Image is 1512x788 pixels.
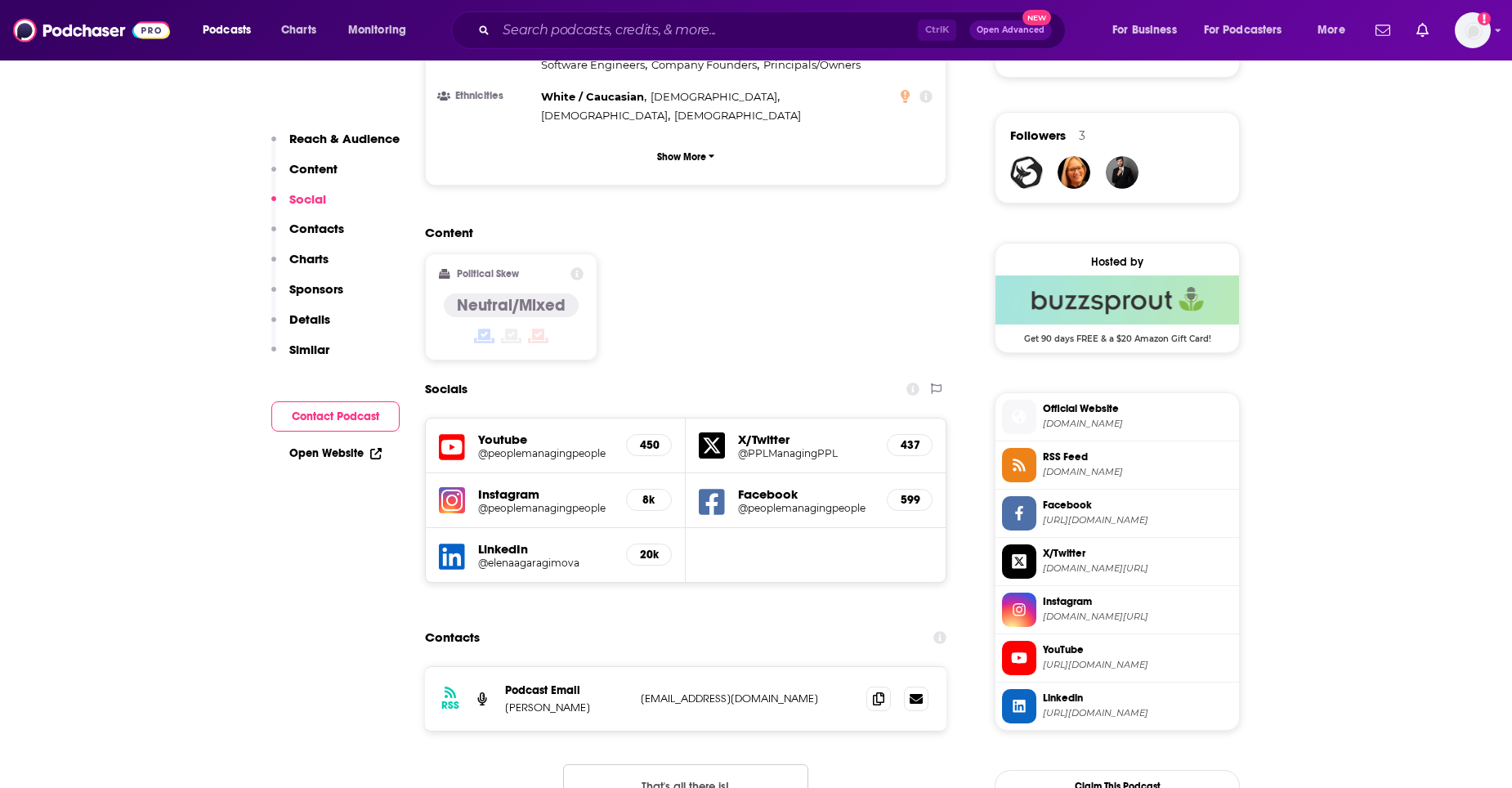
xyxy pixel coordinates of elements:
[738,432,874,447] h5: X/Twitter
[674,109,801,122] span: [DEMOGRAPHIC_DATA]
[640,438,658,452] h5: 450
[1455,12,1491,48] span: Logged in as aoifemcg
[1043,691,1232,705] span: Linkedin
[1306,17,1366,43] button: open menu
[478,541,613,557] h5: LinkedIn
[289,446,382,460] a: Open Website
[439,141,933,172] button: Show More
[289,281,343,297] p: Sponsors
[271,342,329,372] button: Similar
[995,325,1239,344] span: Get 90 days FREE & a $20 Amazon Gift Card!
[1043,562,1232,575] span: twitter.com/PPLManagingPPL
[1022,10,1052,25] span: New
[439,487,465,513] img: iconImage
[289,221,344,236] p: Contacts
[1043,594,1232,609] span: Instagram
[337,17,427,43] button: open menu
[271,17,326,43] a: Charts
[641,692,853,705] p: [EMAIL_ADDRESS][DOMAIN_NAME]
[457,268,519,280] h2: Political Skew
[1043,642,1232,657] span: YouTube
[901,438,919,452] h5: 437
[1002,544,1232,579] a: X/Twitter[DOMAIN_NAME][URL]
[1010,128,1066,143] span: Followers
[289,311,330,327] p: Details
[1369,16,1397,44] a: Show notifications dropdown
[651,58,757,71] span: Company Founders
[271,251,329,281] button: Charts
[1478,12,1491,25] svg: Add a profile image
[1002,593,1232,627] a: Instagram[DOMAIN_NAME][URL]
[651,56,759,74] span: ,
[1058,156,1090,189] img: RachelWeiss
[425,225,933,240] h2: Content
[478,432,613,447] h5: Youtube
[1106,156,1138,189] img: JohirMia
[281,19,316,42] span: Charts
[541,58,645,71] span: Software Engineers
[478,447,613,459] a: @peoplemanagingpeople
[1043,514,1232,526] span: https://www.facebook.com/peoplemanagingpeople
[271,131,400,161] button: Reach & Audience
[995,275,1239,325] img: Buzzsprout Deal: Get 90 days FREE & a $20 Amazon Gift Card!
[289,131,400,146] p: Reach & Audience
[425,622,480,653] h2: Contacts
[651,87,780,106] span: ,
[541,109,668,122] span: [DEMOGRAPHIC_DATA]
[1002,496,1232,531] a: Facebook[URL][DOMAIN_NAME]
[738,447,874,459] a: @PPLManagingPPL
[1002,400,1232,434] a: Official Website[DOMAIN_NAME]
[1317,19,1345,42] span: More
[1079,128,1085,143] div: 3
[1193,17,1306,43] button: open menu
[1455,12,1491,48] img: User Profile
[541,87,646,106] span: ,
[191,17,272,43] button: open menu
[271,281,343,311] button: Sponsors
[289,342,329,357] p: Similar
[1043,611,1232,623] span: instagram.com/peoplemanagingpeople
[348,19,406,42] span: Monitoring
[918,20,956,41] span: Ctrl K
[1043,418,1232,430] span: peoplemanagingpeople.com
[1455,12,1491,48] button: Show profile menu
[13,15,170,46] img: Podchaser - Follow, Share and Rate Podcasts
[977,26,1045,34] span: Open Advanced
[441,699,459,712] h3: RSS
[738,486,874,502] h5: Facebook
[541,106,670,125] span: ,
[541,56,647,74] span: ,
[1112,19,1177,42] span: For Business
[1043,450,1232,464] span: RSS Feed
[271,311,330,342] button: Details
[505,701,628,714] p: [PERSON_NAME]
[478,486,613,502] h5: Instagram
[289,161,338,177] p: Content
[1043,659,1232,671] span: https://www.youtube.com/@peoplemanagingpeople
[763,58,861,71] span: Principals/Owners
[1002,448,1232,482] a: RSS Feed[DOMAIN_NAME]
[425,374,467,405] h2: Socials
[478,557,613,569] a: @elenaagaragimova
[271,401,400,432] button: Contact Podcast
[478,502,613,514] a: @peoplemanagingpeople
[1043,707,1232,719] span: https://www.linkedin.com/in/elenaagaragimova
[640,548,658,562] h5: 20k
[1204,19,1282,42] span: For Podcasters
[640,493,658,507] h5: 8k
[901,493,919,507] h5: 599
[995,275,1239,343] a: Buzzsprout Deal: Get 90 days FREE & a $20 Amazon Gift Card!
[1043,401,1232,416] span: Official Website
[203,19,251,42] span: Podcasts
[995,255,1239,269] div: Hosted by
[969,20,1052,40] button: Open AdvancedNew
[738,502,874,514] a: @peoplemanagingpeople
[541,90,644,103] span: White / Caucasian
